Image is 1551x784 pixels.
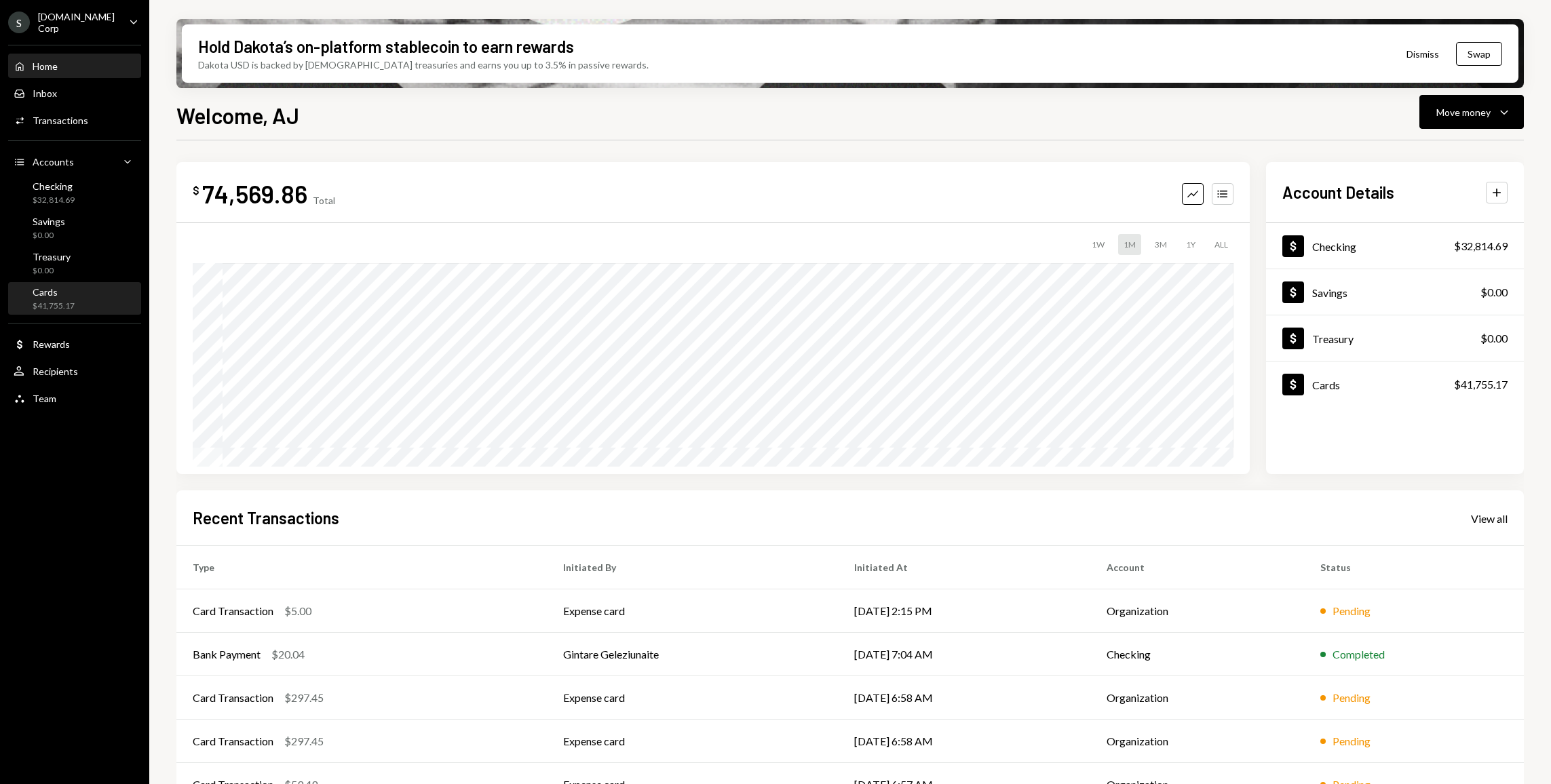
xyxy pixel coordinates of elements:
th: Initiated At [838,546,1090,589]
a: Rewards [8,332,141,356]
div: Hold Dakota’s on-platform stablecoin to earn rewards [198,35,574,58]
div: $20.04 [271,646,305,663]
div: $5.00 [284,603,311,619]
div: $0.00 [33,265,71,277]
a: Team [8,386,141,410]
a: Checking$32,814.69 [8,176,141,209]
a: Accounts [8,149,141,174]
th: Account [1090,546,1304,589]
div: $0.00 [33,230,65,241]
a: Recipients [8,359,141,383]
div: ALL [1209,234,1233,255]
td: [DATE] 2:15 PM [838,589,1090,633]
div: $32,814.69 [33,195,75,206]
div: Inbox [33,87,57,99]
div: 3M [1149,234,1172,255]
td: Expense card [547,589,837,633]
div: Pending [1333,690,1371,706]
div: 74,569.86 [202,178,307,209]
div: Move money [1436,105,1491,119]
div: Cards [33,286,75,298]
a: Checking$32,814.69 [1266,223,1524,269]
div: 1M [1118,234,1141,255]
div: $0.00 [1480,284,1508,300]
div: Savings [1312,286,1347,299]
td: Expense card [547,676,837,720]
div: Team [33,393,56,404]
div: Cards [1312,378,1340,391]
div: $0.00 [1480,330,1508,347]
div: Rewards [33,338,70,350]
td: [DATE] 7:04 AM [838,633,1090,676]
h1: Welcome, AJ [176,102,299,129]
div: Savings [33,216,65,227]
h2: Recent Transactions [193,507,339,529]
div: Accounts [33,156,74,168]
button: Swap [1456,42,1502,66]
td: [DATE] 6:58 AM [838,676,1090,720]
div: $32,814.69 [1454,238,1508,254]
div: Pending [1333,733,1371,749]
h2: Account Details [1282,181,1394,203]
div: Card Transaction [193,733,273,749]
a: Treasury$0.00 [1266,315,1524,361]
a: Cards$41,755.17 [1266,361,1524,407]
div: Treasury [1312,332,1354,345]
div: 1Y [1181,234,1201,255]
a: View all [1471,511,1508,526]
div: Treasury [33,251,71,262]
th: Type [176,546,547,589]
div: $41,755.17 [33,300,75,312]
div: S [8,12,30,33]
div: Checking [1312,240,1356,253]
a: Transactions [8,108,141,132]
th: Status [1304,546,1524,589]
div: Home [33,60,58,72]
a: Savings$0.00 [1266,269,1524,315]
div: Card Transaction [193,690,273,706]
th: Initiated By [547,546,837,589]
a: Savings$0.00 [8,212,141,244]
div: Pending [1333,603,1371,619]
a: Cards$41,755.17 [8,282,141,315]
div: Total [313,195,335,206]
a: Home [8,54,141,78]
div: Card Transaction [193,603,273,619]
div: $ [193,184,199,197]
a: Treasury$0.00 [8,247,141,279]
td: [DATE] 6:58 AM [838,720,1090,763]
div: Checking [33,180,75,192]
td: Organization [1090,720,1304,763]
a: Inbox [8,81,141,105]
div: Completed [1333,646,1385,663]
td: Gintare Geleziunaite [547,633,837,676]
div: Bank Payment [193,646,261,663]
div: Dakota USD is backed by [DEMOGRAPHIC_DATA] treasuries and earns you up to 3.5% in passive rewards. [198,58,649,72]
div: [DOMAIN_NAME] Corp [38,11,118,34]
div: View all [1471,512,1508,526]
td: Organization [1090,676,1304,720]
div: Recipients [33,366,78,377]
td: Checking [1090,633,1304,676]
div: Transactions [33,115,88,126]
td: Organization [1090,589,1304,633]
button: Move money [1419,95,1524,129]
div: $41,755.17 [1454,376,1508,393]
div: $297.45 [284,690,324,706]
div: $297.45 [284,733,324,749]
div: 1W [1086,234,1110,255]
td: Expense card [547,720,837,763]
button: Dismiss [1390,38,1456,70]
